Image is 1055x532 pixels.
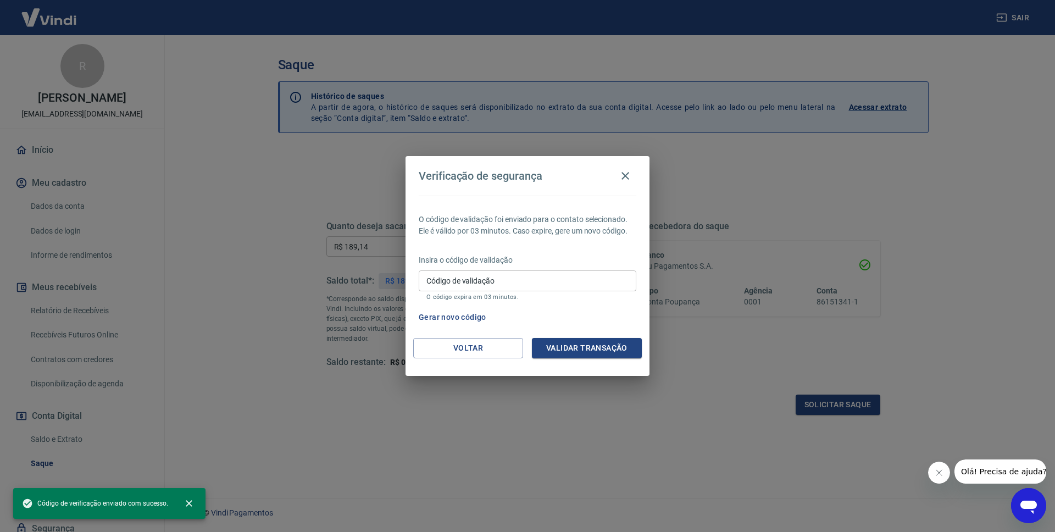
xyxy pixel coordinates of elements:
p: Insira o código de validação [419,254,636,266]
button: Voltar [413,338,523,358]
button: close [177,491,201,516]
iframe: Botão para abrir a janela de mensagens [1011,488,1046,523]
span: Código de verificação enviado com sucesso. [22,498,168,509]
iframe: Mensagem da empresa [954,459,1046,484]
span: Olá! Precisa de ajuda? [7,8,92,16]
button: Gerar novo código [414,307,491,328]
h4: Verificação de segurança [419,169,542,182]
p: O código expira em 03 minutos. [426,293,629,301]
button: Validar transação [532,338,642,358]
iframe: Fechar mensagem [928,462,950,484]
p: O código de validação foi enviado para o contato selecionado. Ele é válido por 03 minutos. Caso e... [419,214,636,237]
